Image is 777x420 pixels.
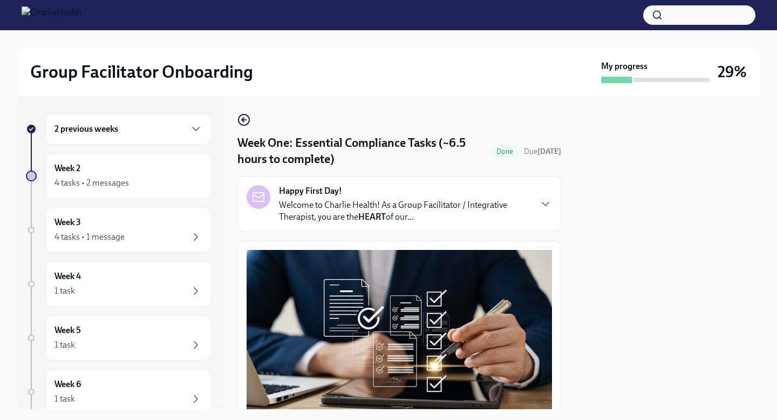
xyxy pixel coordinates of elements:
h6: Week 3 [54,216,81,228]
a: Week 24 tasks • 2 messages [26,153,212,199]
h6: Week 2 [54,162,80,174]
h6: 2 previous weeks [54,123,118,135]
a: Week 61 task [26,369,212,415]
a: Week 34 tasks • 1 message [26,207,212,253]
strong: My progress [601,60,647,72]
strong: [DATE] [537,147,561,156]
img: CharlieHealth [22,6,81,24]
span: August 18th, 2025 10:00 [524,146,561,157]
div: 1 task [54,339,75,351]
h3: 29% [718,62,747,82]
strong: HEART [358,212,386,222]
div: 4 tasks • 2 messages [54,177,129,189]
div: 2 previous weeks [45,113,212,145]
h6: Week 6 [54,378,81,390]
div: 1 task [54,285,75,297]
span: Due [524,147,561,156]
h4: Week One: Essential Compliance Tasks (~6.5 hours to complete) [237,135,486,167]
a: Week 41 task [26,261,212,307]
div: 4 tasks • 1 message [54,231,125,243]
strong: Happy First Day! [279,185,342,197]
h6: Week 4 [54,270,81,282]
button: Zoom image [247,250,552,409]
h2: Group Facilitator Onboarding [30,61,253,83]
h6: Week 5 [54,324,81,336]
a: Week 51 task [26,315,212,361]
p: Welcome to Charlie Health! As a Group Facilitator / Integrative Therapist, you are the of our... [279,199,530,223]
span: Done [490,147,520,155]
div: 1 task [54,393,75,405]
